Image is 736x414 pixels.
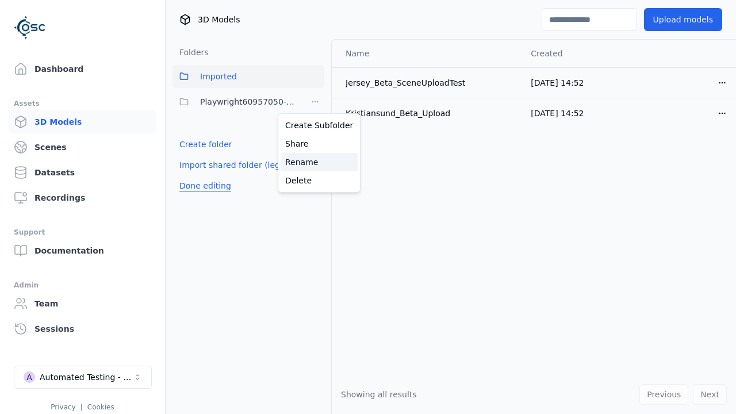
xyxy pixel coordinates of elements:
a: Share [281,135,358,153]
a: Rename [281,153,358,171]
a: Delete [281,171,358,190]
a: Create Subfolder [281,116,358,135]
